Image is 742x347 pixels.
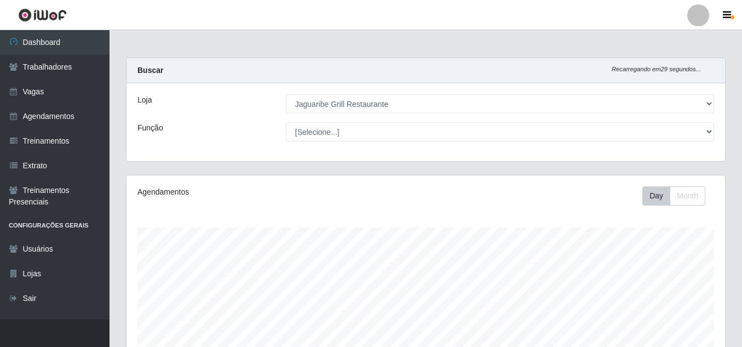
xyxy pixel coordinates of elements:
[137,66,163,75] strong: Buscar
[18,8,67,22] img: CoreUI Logo
[670,186,705,206] button: Month
[642,186,670,206] button: Day
[137,186,368,198] div: Agendamentos
[642,186,705,206] div: First group
[137,122,163,134] label: Função
[612,66,701,72] i: Recarregando em 29 segundos...
[642,186,714,206] div: Toolbar with button groups
[137,94,152,106] label: Loja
